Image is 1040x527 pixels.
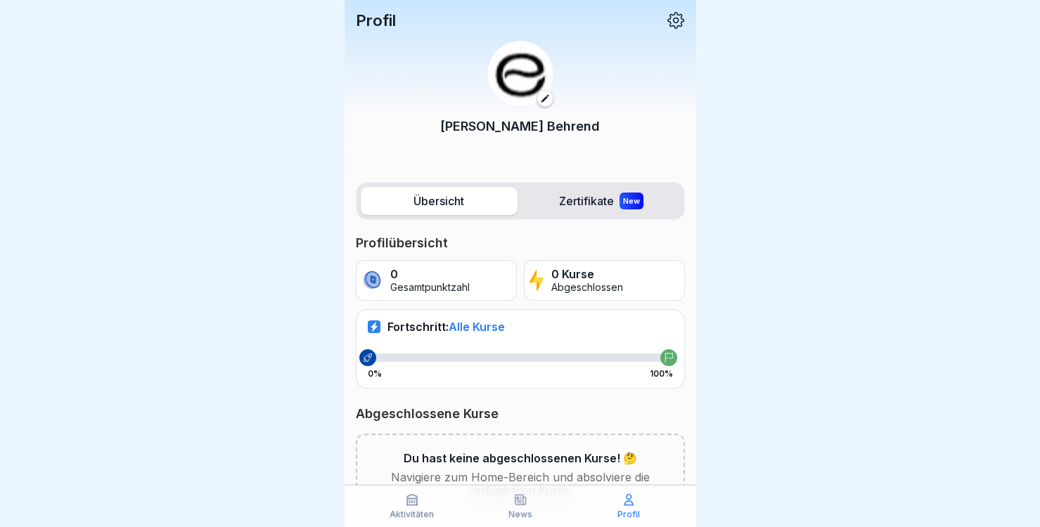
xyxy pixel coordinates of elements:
p: Fortschritt: [387,320,505,334]
img: hem0v78esvk76g9vuirrcvzn.png [487,41,553,107]
p: Gesamtpunktzahl [390,282,470,294]
p: 0% [368,369,382,379]
p: 0 Kurse [551,268,623,281]
img: coin.svg [361,268,384,292]
p: Profil [356,11,396,30]
span: Alle Kurse [449,320,505,334]
p: 0 [390,268,470,281]
p: Aktivitäten [390,509,434,519]
div: New [619,193,643,209]
p: Profil [617,509,640,519]
p: Profilübersicht [356,235,685,252]
p: Du hast keine abgeschlossenen Kurse! 🤔 [404,452,637,465]
p: [PERSON_NAME] Behrend [440,117,600,136]
p: Navigiere zum Home-Bereich und absolviere die verfügbaren Kurse. [380,471,661,497]
p: Abgeschlossen [551,282,623,294]
p: 100% [650,369,673,379]
label: Zertifikate [523,187,680,215]
p: Abgeschlossene Kurse [356,405,685,422]
label: Übersicht [361,187,518,215]
p: News [508,509,532,519]
img: lightning.svg [529,268,545,292]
